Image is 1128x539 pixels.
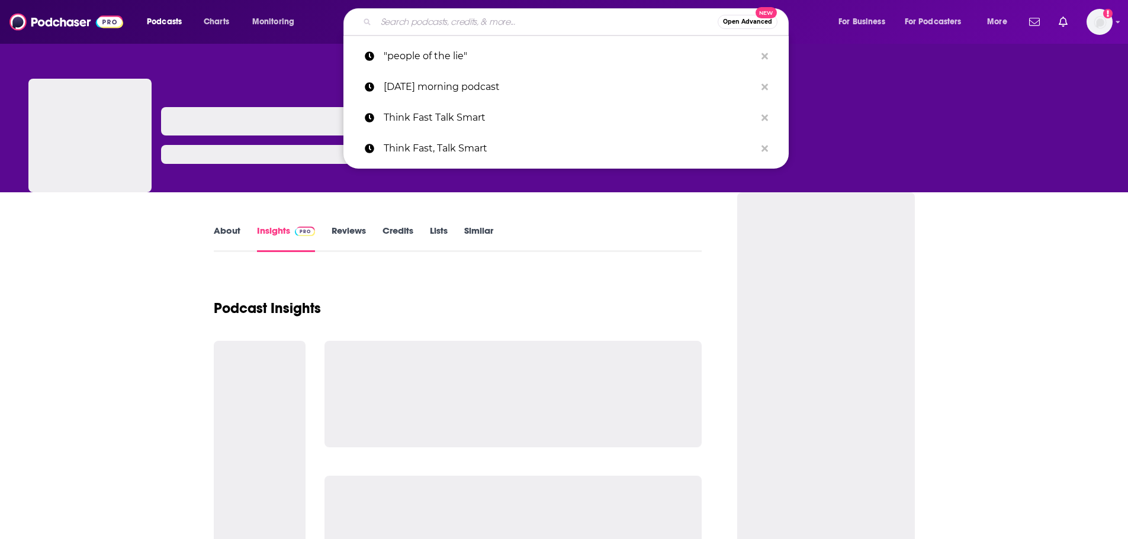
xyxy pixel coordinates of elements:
button: Open AdvancedNew [718,15,777,29]
p: "people of the lie" [384,41,756,72]
span: Monitoring [252,14,294,30]
span: For Podcasters [905,14,962,30]
a: Reviews [332,225,366,252]
a: "people of the lie" [343,41,789,72]
img: Podchaser Pro [295,227,316,236]
span: Charts [204,14,229,30]
a: Lists [430,225,448,252]
button: open menu [244,12,310,31]
svg: Add a profile image [1103,9,1113,18]
img: Podchaser - Follow, Share and Rate Podcasts [9,11,123,33]
a: About [214,225,240,252]
button: Show profile menu [1087,9,1113,35]
span: Open Advanced [723,19,772,25]
a: Credits [383,225,413,252]
img: User Profile [1087,9,1113,35]
button: open menu [830,12,900,31]
span: Podcasts [147,14,182,30]
button: open menu [897,12,979,31]
p: Think Fast Talk Smart [384,102,756,133]
h1: Podcast Insights [214,299,321,317]
a: InsightsPodchaser Pro [257,225,316,252]
p: Think Fast, Talk Smart [384,133,756,164]
a: Charts [196,12,236,31]
input: Search podcasts, credits, & more... [376,12,718,31]
div: Search podcasts, credits, & more... [355,8,800,35]
span: Logged in as SimonElement [1087,9,1113,35]
span: For Business [838,14,885,30]
a: Similar [464,225,493,252]
span: More [987,14,1007,30]
a: Show notifications dropdown [1024,12,1045,32]
span: New [756,7,777,18]
button: open menu [139,12,197,31]
a: Think Fast, Talk Smart [343,133,789,164]
a: [DATE] morning podcast [343,72,789,102]
button: open menu [979,12,1022,31]
a: Think Fast Talk Smart [343,102,789,133]
a: Show notifications dropdown [1054,12,1072,32]
p: monday morning podcast [384,72,756,102]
